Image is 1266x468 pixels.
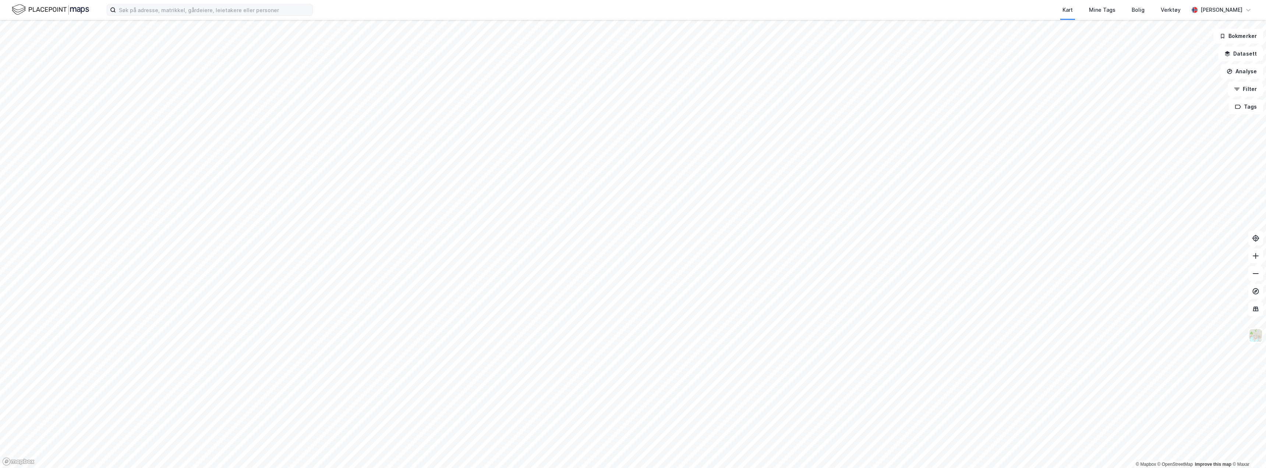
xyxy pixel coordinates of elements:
[1229,99,1263,114] button: Tags
[1136,462,1156,467] a: Mapbox
[2,457,35,466] a: Mapbox homepage
[116,4,312,15] input: Søk på adresse, matrikkel, gårdeiere, leietakere eller personer
[1200,6,1242,14] div: [PERSON_NAME]
[1161,6,1181,14] div: Verktøy
[1249,328,1263,342] img: Z
[1229,433,1266,468] iframe: Chat Widget
[1195,462,1231,467] a: Improve this map
[1229,433,1266,468] div: Kontrollprogram for chat
[1218,46,1263,61] button: Datasett
[1228,82,1263,96] button: Filter
[1089,6,1115,14] div: Mine Tags
[1213,29,1263,43] button: Bokmerker
[12,3,89,16] img: logo.f888ab2527a4732fd821a326f86c7f29.svg
[1062,6,1073,14] div: Kart
[1157,462,1193,467] a: OpenStreetMap
[1132,6,1145,14] div: Bolig
[1220,64,1263,79] button: Analyse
